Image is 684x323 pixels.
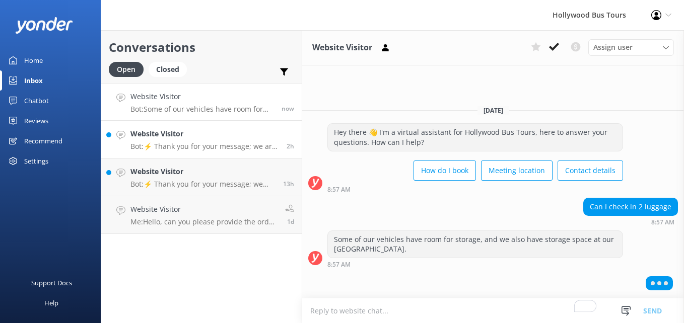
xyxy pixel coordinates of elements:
div: Chatbot [24,91,49,111]
div: Settings [24,151,48,171]
span: Oct 05 2025 07:29pm (UTC -07:00) America/Tijuana [283,180,294,188]
h3: Website Visitor [312,41,372,54]
div: Recommend [24,131,62,151]
div: Oct 06 2025 08:57am (UTC -07:00) America/Tijuana [327,186,623,193]
div: Home [24,50,43,70]
div: Open [109,62,144,77]
p: Bot: ⚡ Thank you for your message; we are connecting you to a team member who will be with you sh... [130,142,279,151]
span: Assign user [593,42,633,53]
h4: Website Visitor [130,91,274,102]
strong: 8:57 AM [327,187,351,193]
div: Inbox [24,70,43,91]
strong: 8:57 AM [651,219,674,225]
div: Closed [149,62,187,77]
a: Website VisitorMe:Hello, can you please provide the order number?1d [101,196,302,234]
h4: Website Visitor [130,128,279,139]
span: Oct 06 2025 06:48am (UTC -07:00) America/Tijuana [287,142,294,150]
p: Bot: ⚡ Thank you for your message; we are connecting you to a team member who will be with you sh... [130,180,276,189]
div: Oct 06 2025 08:57am (UTC -07:00) America/Tijuana [327,261,623,268]
h4: Website Visitor [130,166,276,177]
a: Website VisitorBot:⚡ Thank you for your message; we are connecting you to a team member who will ... [101,158,302,196]
textarea: To enrich screen reader interactions, please activate Accessibility in Grammarly extension settings [302,298,684,323]
strong: 8:57 AM [327,262,351,268]
img: yonder-white-logo.png [15,17,73,34]
div: Hey there 👋 I'm a virtual assistant for Hollywood Bus Tours, here to answer your questions. How c... [328,124,623,150]
a: Website VisitorBot:Some of our vehicles have room for storage, and we also have storage space at ... [101,83,302,121]
div: Help [44,293,58,313]
div: Assign User [588,39,674,55]
button: How do I book [414,160,476,181]
div: Support Docs [31,273,72,293]
span: Oct 06 2025 08:57am (UTC -07:00) America/Tijuana [282,104,294,113]
a: Closed [149,63,192,74]
span: Oct 04 2025 04:14pm (UTC -07:00) America/Tijuana [287,217,294,226]
a: Open [109,63,149,74]
div: Reviews [24,111,48,131]
p: Me: Hello, can you please provide the order number? [130,217,278,226]
div: Can I check in 2 luggage [584,198,677,215]
h2: Conversations [109,38,294,57]
p: Bot: Some of our vehicles have room for storage, and we also have storage space at our [GEOGRAPHI... [130,105,274,114]
div: Oct 06 2025 08:57am (UTC -07:00) America/Tijuana [583,218,678,225]
button: Meeting location [481,160,553,181]
h4: Website Visitor [130,204,278,215]
a: Website VisitorBot:⚡ Thank you for your message; we are connecting you to a team member who will ... [101,121,302,158]
div: Some of our vehicles have room for storage, and we also have storage space at our [GEOGRAPHIC_DATA]. [328,231,623,258]
span: [DATE] [477,106,509,115]
button: Contact details [558,160,623,181]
